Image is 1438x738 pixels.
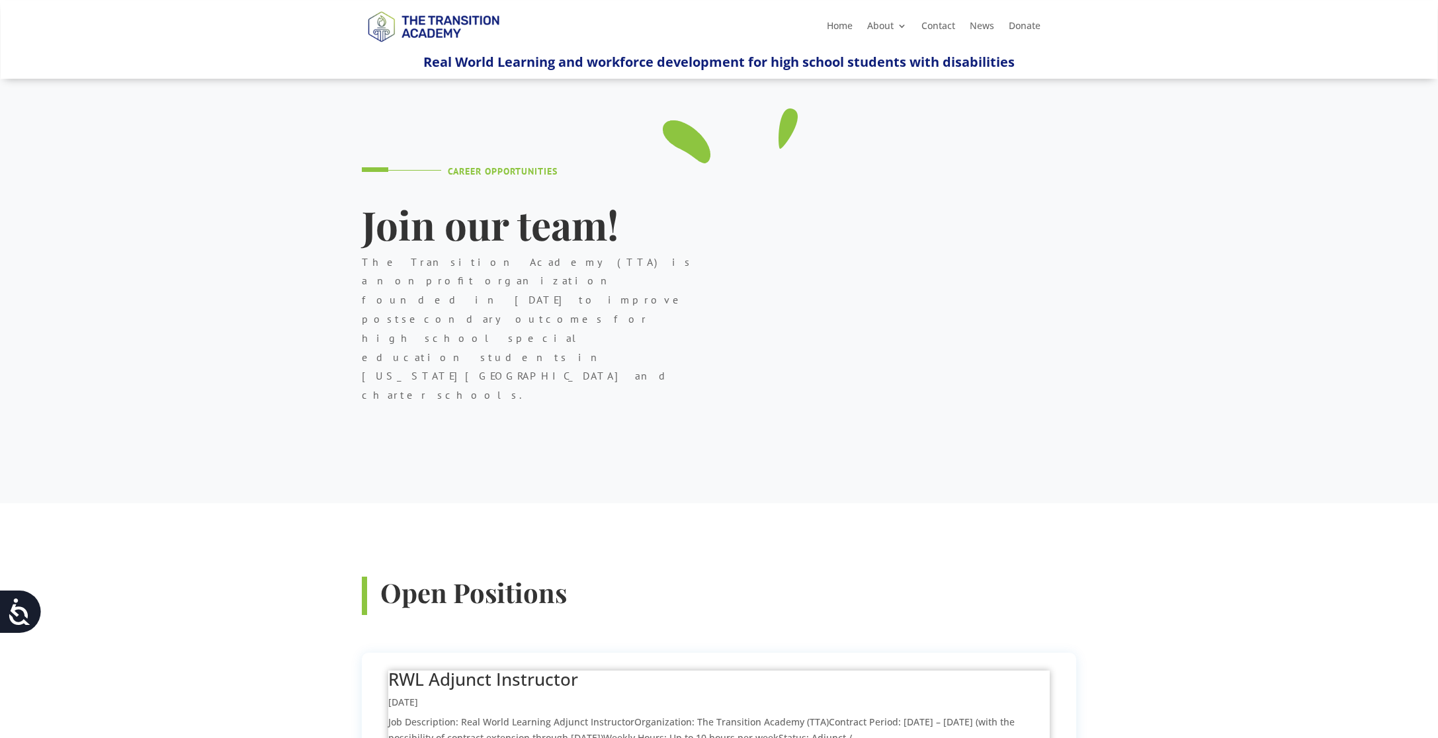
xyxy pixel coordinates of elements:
[867,21,907,36] a: About
[448,167,699,183] h4: Career Opportunities
[423,53,1015,71] span: Real World Learning and workforce development for high school students with disabilities
[388,696,418,708] span: [DATE]
[362,40,505,52] a: Logo-Noticias
[362,3,505,50] img: TTA Brand_TTA Primary Logo_Horizontal_Light BG
[827,21,853,36] a: Home
[380,577,1076,615] h3: Open Positions
[1009,21,1040,36] a: Donate
[362,202,699,253] h1: Join our team!
[362,253,699,405] p: The Transition Academy (TTA) is a nonprofit organization founded in [DATE] to improve postseconda...
[388,667,578,691] a: RWL Adjunct Instructor
[663,108,798,163] img: tutor-09_green
[970,21,994,36] a: News
[921,21,955,36] a: Contact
